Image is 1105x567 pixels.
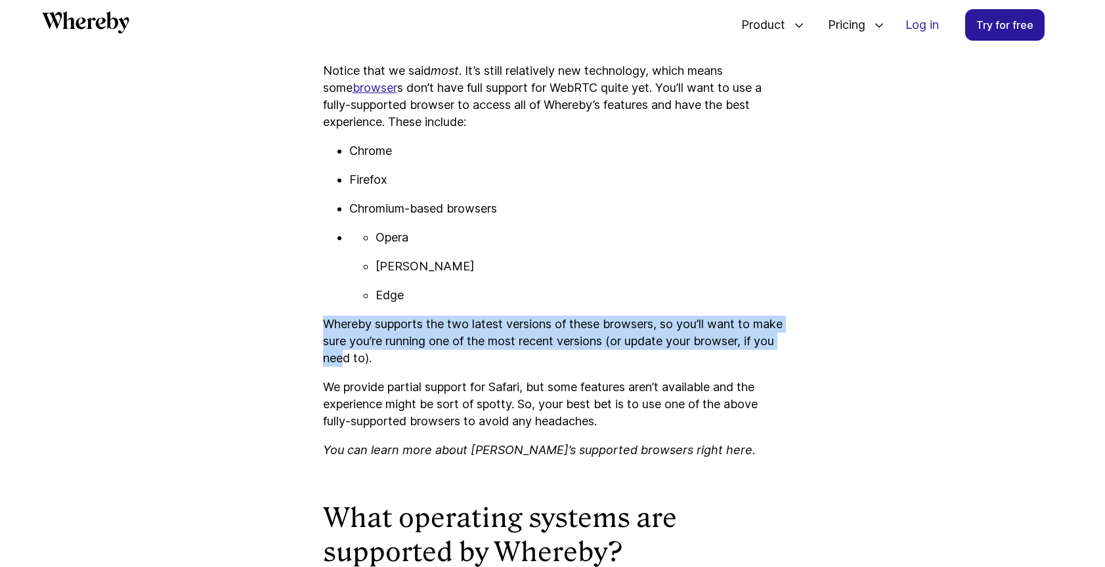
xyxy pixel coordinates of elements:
p: [PERSON_NAME] [376,258,783,275]
a: Whereby [42,11,129,38]
span: Pricing [815,3,869,47]
a: browser [353,81,397,94]
svg: Whereby [42,11,129,33]
p: Opera [376,229,783,246]
p: Edge [376,287,783,304]
a: Log in [895,10,949,40]
p: Chromium-based browsers [349,200,783,217]
a: Try for free [965,9,1045,41]
p: We provide partial support for Safari, but some features aren’t available and the experience migh... [323,379,783,430]
p: Notice that we said . It’s still relatively new technology, which means some s don’t have full su... [323,62,783,131]
p: Chrome [349,142,783,159]
p: Firefox [349,171,783,188]
i: most [431,64,459,77]
i: You can learn more about [PERSON_NAME]’s supported browsers right here. [323,443,756,457]
span: Product [728,3,789,47]
p: Whereby supports the two latest versions of these browsers, so you’ll want to make sure you’re ru... [323,316,783,367]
